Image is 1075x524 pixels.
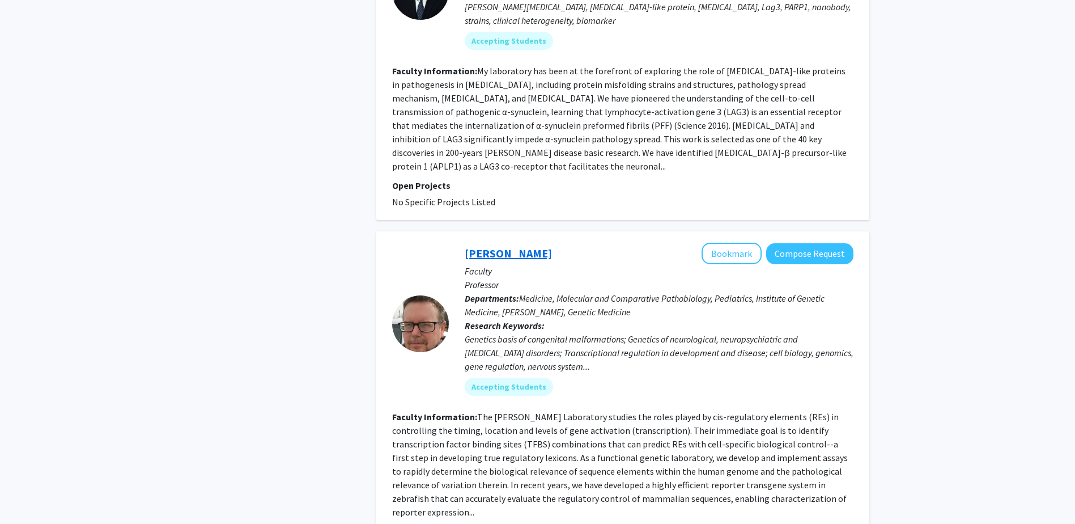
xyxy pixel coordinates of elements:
[766,243,853,264] button: Compose Request to Andy McCallion
[392,65,477,77] b: Faculty Information:
[9,473,48,515] iframe: Chat
[465,32,553,50] mat-chip: Accepting Students
[465,293,519,304] b: Departments:
[465,378,553,396] mat-chip: Accepting Students
[392,196,495,208] span: No Specific Projects Listed
[392,179,853,192] p: Open Projects
[465,278,853,291] p: Professor
[702,243,762,264] button: Add Andy McCallion to Bookmarks
[392,411,477,422] b: Faculty Information:
[465,246,552,260] a: [PERSON_NAME]
[465,332,853,373] div: Genetics basis of congenital malformations; Genetics of neurological, neuropsychiatric and [MEDIC...
[465,264,853,278] p: Faculty
[392,65,847,172] fg-read-more: My laboratory has been at the forefront of exploring the role of [MEDICAL_DATA]-like proteins in ...
[392,411,848,518] fg-read-more: The [PERSON_NAME] Laboratory studies the roles played by cis-regulatory elements (REs) in control...
[465,293,825,318] span: Medicine, Molecular and Comparative Pathobiology, Pediatrics, Institute of Genetic Medicine, [PER...
[465,320,545,331] b: Research Keywords:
